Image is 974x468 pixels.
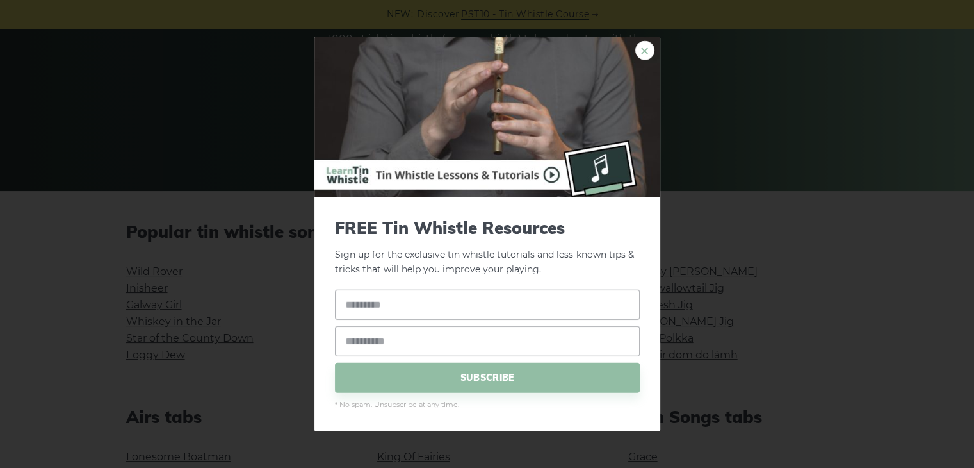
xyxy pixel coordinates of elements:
[635,41,654,60] a: ×
[335,362,640,392] span: SUBSCRIBE
[314,37,660,197] img: Tin Whistle Buying Guide Preview
[335,218,640,277] p: Sign up for the exclusive tin whistle tutorials and less-known tips & tricks that will help you i...
[335,399,640,410] span: * No spam. Unsubscribe at any time.
[335,218,640,238] span: FREE Tin Whistle Resources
